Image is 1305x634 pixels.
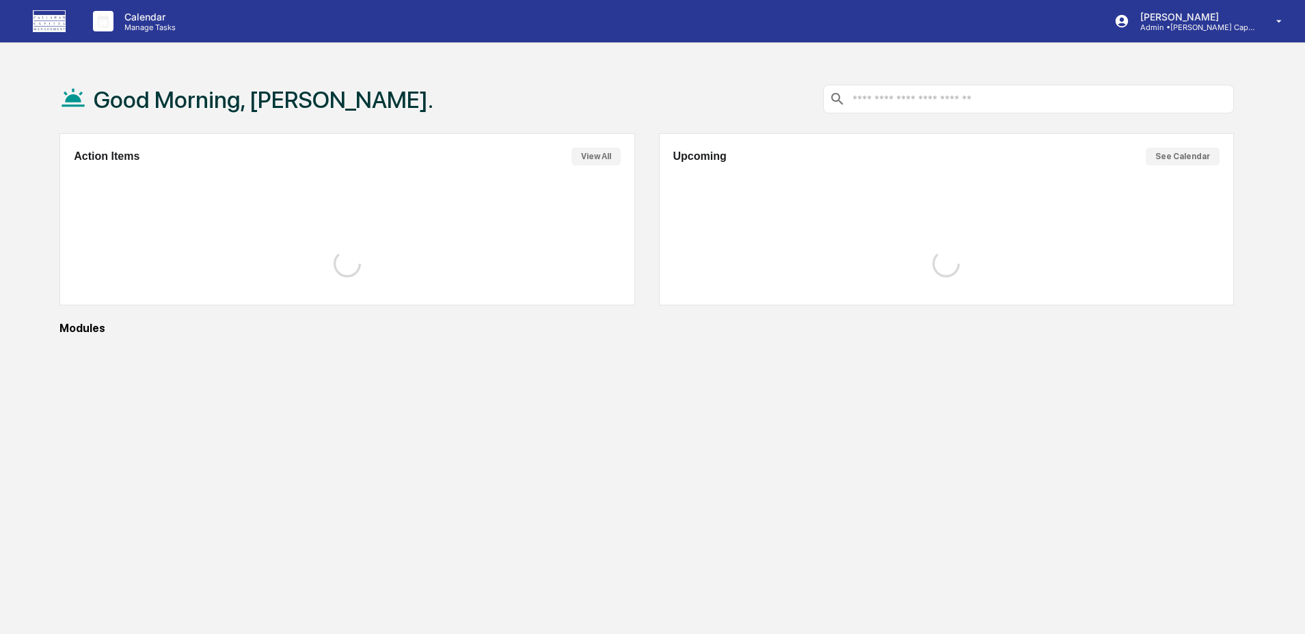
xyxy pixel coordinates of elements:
[1129,11,1256,23] p: [PERSON_NAME]
[113,23,183,32] p: Manage Tasks
[33,10,66,32] img: logo
[1146,148,1220,165] button: See Calendar
[74,150,139,163] h2: Action Items
[673,150,727,163] h2: Upcoming
[113,11,183,23] p: Calendar
[571,148,621,165] button: View All
[59,322,1234,335] div: Modules
[1129,23,1256,32] p: Admin • [PERSON_NAME] Capital
[94,86,433,113] h1: Good Morning, [PERSON_NAME].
